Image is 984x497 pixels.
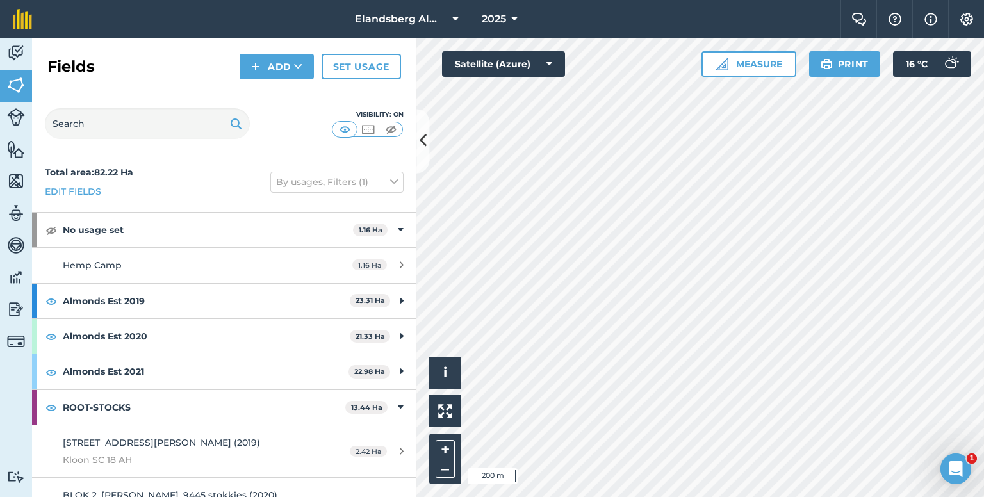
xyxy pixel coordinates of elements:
[438,404,452,418] img: Four arrows, one pointing top left, one top right, one bottom right and the last bottom left
[7,300,25,319] img: svg+xml;base64,PD94bWwgdmVyc2lvbj0iMS4wIiBlbmNvZGluZz0idXRmLTgiPz4KPCEtLSBHZW5lcmF0b3I6IEFkb2JlIE...
[967,453,977,464] span: 1
[270,172,404,192] button: By usages, Filters (1)
[7,76,25,95] img: svg+xml;base64,PHN2ZyB4bWxucz0iaHR0cDovL3d3dy53My5vcmcvMjAwMC9zdmciIHdpZHRoPSI1NiIgaGVpZ2h0PSI2MC...
[230,116,242,131] img: svg+xml;base64,PHN2ZyB4bWxucz0iaHR0cDovL3d3dy53My5vcmcvMjAwMC9zdmciIHdpZHRoPSIxOSIgaGVpZ2h0PSIyNC...
[322,54,401,79] a: Set usage
[7,471,25,483] img: svg+xml;base64,PD94bWwgdmVyc2lvbj0iMS4wIiBlbmNvZGluZz0idXRmLTgiPz4KPCEtLSBHZW5lcmF0b3I6IEFkb2JlIE...
[32,248,416,282] a: Hemp Camp1.16 Ha
[63,453,304,467] span: Kloon SC 18 AH
[63,437,260,448] span: [STREET_ADDRESS][PERSON_NAME] (2019)
[482,12,506,27] span: 2025
[821,56,833,72] img: svg+xml;base64,PHN2ZyB4bWxucz0iaHR0cDovL3d3dy53My5vcmcvMjAwMC9zdmciIHdpZHRoPSIxOSIgaGVpZ2h0PSIyNC...
[32,390,416,425] div: ROOT-STOCKS13.44 Ha
[443,364,447,380] span: i
[7,204,25,223] img: svg+xml;base64,PD94bWwgdmVyc2lvbj0iMS4wIiBlbmNvZGluZz0idXRmLTgiPz4KPCEtLSBHZW5lcmF0b3I6IEFkb2JlIE...
[352,259,387,270] span: 1.16 Ha
[924,12,937,27] img: svg+xml;base64,PHN2ZyB4bWxucz0iaHR0cDovL3d3dy53My5vcmcvMjAwMC9zdmciIHdpZHRoPSIxNyIgaGVpZ2h0PSIxNy...
[45,222,57,238] img: svg+xml;base64,PHN2ZyB4bWxucz0iaHR0cDovL3d3dy53My5vcmcvMjAwMC9zdmciIHdpZHRoPSIxOCIgaGVpZ2h0PSIyNC...
[32,213,416,247] div: No usage set1.16 Ha
[63,354,348,389] strong: Almonds Est 2021
[350,446,387,457] span: 2.42 Ha
[32,319,416,354] div: Almonds Est 202021.33 Ha
[359,225,382,234] strong: 1.16 Ha
[356,332,385,341] strong: 21.33 Ha
[45,364,57,380] img: svg+xml;base64,PHN2ZyB4bWxucz0iaHR0cDovL3d3dy53My5vcmcvMjAwMC9zdmciIHdpZHRoPSIxOCIgaGVpZ2h0PSIyNC...
[7,140,25,159] img: svg+xml;base64,PHN2ZyB4bWxucz0iaHR0cDovL3d3dy53My5vcmcvMjAwMC9zdmciIHdpZHRoPSI1NiIgaGVpZ2h0PSI2MC...
[442,51,565,77] button: Satellite (Azure)
[63,213,353,247] strong: No usage set
[32,425,416,477] a: [STREET_ADDRESS][PERSON_NAME] (2019)Kloon SC 18 AH2.42 Ha
[938,51,963,77] img: svg+xml;base64,PD94bWwgdmVyc2lvbj0iMS4wIiBlbmNvZGluZz0idXRmLTgiPz4KPCEtLSBHZW5lcmF0b3I6IEFkb2JlIE...
[7,108,25,126] img: svg+xml;base64,PD94bWwgdmVyc2lvbj0iMS4wIiBlbmNvZGluZz0idXRmLTgiPz4KPCEtLSBHZW5lcmF0b3I6IEFkb2JlIE...
[436,459,455,478] button: –
[337,123,353,136] img: svg+xml;base64,PHN2ZyB4bWxucz0iaHR0cDovL3d3dy53My5vcmcvMjAwMC9zdmciIHdpZHRoPSI1MCIgaGVpZ2h0PSI0MC...
[63,259,122,271] span: Hemp Camp
[436,440,455,459] button: +
[383,123,399,136] img: svg+xml;base64,PHN2ZyB4bWxucz0iaHR0cDovL3d3dy53My5vcmcvMjAwMC9zdmciIHdpZHRoPSI1MCIgaGVpZ2h0PSI0MC...
[63,284,350,318] strong: Almonds Est 2019
[45,329,57,344] img: svg+xml;base64,PHN2ZyB4bWxucz0iaHR0cDovL3d3dy53My5vcmcvMjAwMC9zdmciIHdpZHRoPSIxOCIgaGVpZ2h0PSIyNC...
[360,123,376,136] img: svg+xml;base64,PHN2ZyB4bWxucz0iaHR0cDovL3d3dy53My5vcmcvMjAwMC9zdmciIHdpZHRoPSI1MCIgaGVpZ2h0PSI0MC...
[716,58,728,70] img: Ruler icon
[355,12,447,27] span: Elandsberg Almonds
[251,59,260,74] img: svg+xml;base64,PHN2ZyB4bWxucz0iaHR0cDovL3d3dy53My5vcmcvMjAwMC9zdmciIHdpZHRoPSIxNCIgaGVpZ2h0PSIyNC...
[240,54,314,79] button: Add
[429,357,461,389] button: i
[887,13,903,26] img: A question mark icon
[351,403,382,412] strong: 13.44 Ha
[851,13,867,26] img: Two speech bubbles overlapping with the left bubble in the forefront
[45,108,250,139] input: Search
[47,56,95,77] h2: Fields
[45,184,101,199] a: Edit fields
[7,172,25,191] img: svg+xml;base64,PHN2ZyB4bWxucz0iaHR0cDovL3d3dy53My5vcmcvMjAwMC9zdmciIHdpZHRoPSI1NiIgaGVpZ2h0PSI2MC...
[893,51,971,77] button: 16 °C
[63,390,345,425] strong: ROOT-STOCKS
[356,296,385,305] strong: 23.31 Ha
[354,367,385,376] strong: 22.98 Ha
[45,167,133,178] strong: Total area : 82.22 Ha
[7,268,25,287] img: svg+xml;base64,PD94bWwgdmVyc2lvbj0iMS4wIiBlbmNvZGluZz0idXRmLTgiPz4KPCEtLSBHZW5lcmF0b3I6IEFkb2JlIE...
[45,293,57,309] img: svg+xml;base64,PHN2ZyB4bWxucz0iaHR0cDovL3d3dy53My5vcmcvMjAwMC9zdmciIHdpZHRoPSIxOCIgaGVpZ2h0PSIyNC...
[7,44,25,63] img: svg+xml;base64,PD94bWwgdmVyc2lvbj0iMS4wIiBlbmNvZGluZz0idXRmLTgiPz4KPCEtLSBHZW5lcmF0b3I6IEFkb2JlIE...
[32,284,416,318] div: Almonds Est 201923.31 Ha
[63,319,350,354] strong: Almonds Est 2020
[7,332,25,350] img: svg+xml;base64,PD94bWwgdmVyc2lvbj0iMS4wIiBlbmNvZGluZz0idXRmLTgiPz4KPCEtLSBHZW5lcmF0b3I6IEFkb2JlIE...
[701,51,796,77] button: Measure
[45,400,57,415] img: svg+xml;base64,PHN2ZyB4bWxucz0iaHR0cDovL3d3dy53My5vcmcvMjAwMC9zdmciIHdpZHRoPSIxOCIgaGVpZ2h0PSIyNC...
[7,236,25,255] img: svg+xml;base64,PD94bWwgdmVyc2lvbj0iMS4wIiBlbmNvZGluZz0idXRmLTgiPz4KPCEtLSBHZW5lcmF0b3I6IEFkb2JlIE...
[32,354,416,389] div: Almonds Est 202122.98 Ha
[940,453,971,484] iframe: Intercom live chat
[13,9,32,29] img: fieldmargin Logo
[906,51,928,77] span: 16 ° C
[809,51,881,77] button: Print
[332,110,404,120] div: Visibility: On
[959,13,974,26] img: A cog icon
